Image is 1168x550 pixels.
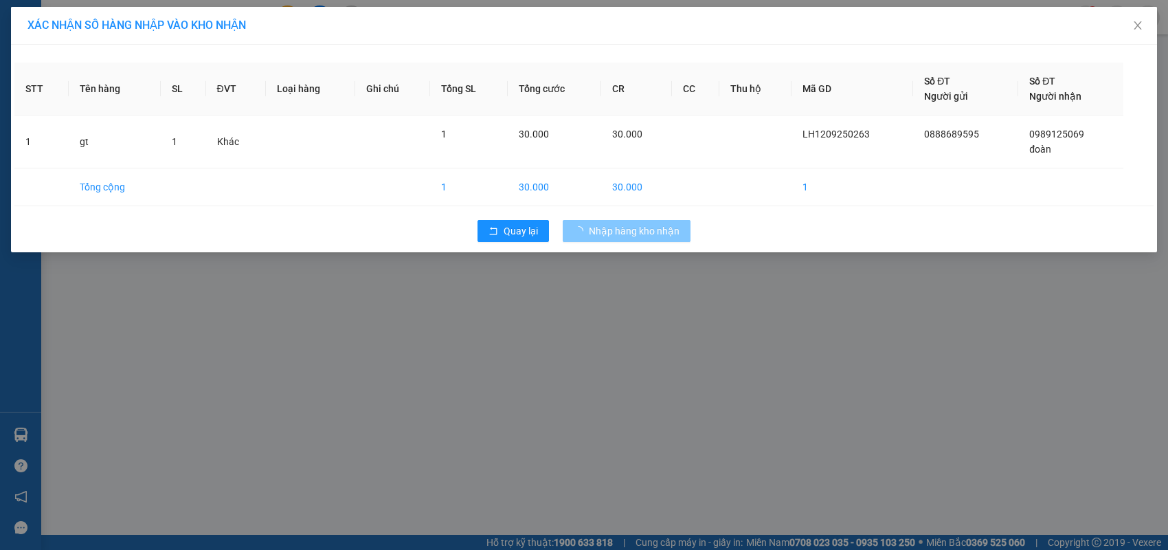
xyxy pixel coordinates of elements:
[430,168,508,206] td: 1
[719,63,791,115] th: Thu hộ
[129,92,211,107] span: DT1209250276
[802,129,870,140] span: LH1209250263
[504,223,538,239] span: Quay lại
[355,63,430,115] th: Ghi chú
[1119,7,1157,45] button: Close
[563,220,690,242] button: Nhập hàng kho nhận
[5,49,8,119] img: logo
[9,59,128,108] span: Chuyển phát nhanh: [GEOGRAPHIC_DATA] - [GEOGRAPHIC_DATA]
[27,19,246,32] span: XÁC NHẬN SỐ HÀNG NHẬP VÀO KHO NHẬN
[672,63,719,115] th: CC
[601,63,673,115] th: CR
[589,223,680,239] span: Nhập hàng kho nhận
[519,129,549,140] span: 30.000
[924,91,968,102] span: Người gửi
[508,168,600,206] td: 30.000
[791,63,914,115] th: Mã GD
[69,63,161,115] th: Tên hàng
[206,115,266,168] td: Khác
[574,226,589,236] span: loading
[441,129,447,140] span: 1
[1029,144,1051,155] span: đoàn
[12,11,124,56] strong: CÔNG TY TNHH DỊCH VỤ DU LỊCH THỜI ĐẠI
[1029,76,1055,87] span: Số ĐT
[478,220,549,242] button: rollbackQuay lại
[1029,129,1084,140] span: 0989125069
[791,168,914,206] td: 1
[488,226,498,237] span: rollback
[601,168,673,206] td: 30.000
[14,63,69,115] th: STT
[430,63,508,115] th: Tổng SL
[172,136,177,147] span: 1
[69,115,161,168] td: gt
[1029,91,1081,102] span: Người nhận
[206,63,266,115] th: ĐVT
[69,168,161,206] td: Tổng cộng
[924,76,950,87] span: Số ĐT
[924,129,979,140] span: 0888689595
[161,63,206,115] th: SL
[508,63,600,115] th: Tổng cước
[14,115,69,168] td: 1
[266,63,355,115] th: Loại hàng
[1132,20,1143,31] span: close
[612,129,642,140] span: 30.000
